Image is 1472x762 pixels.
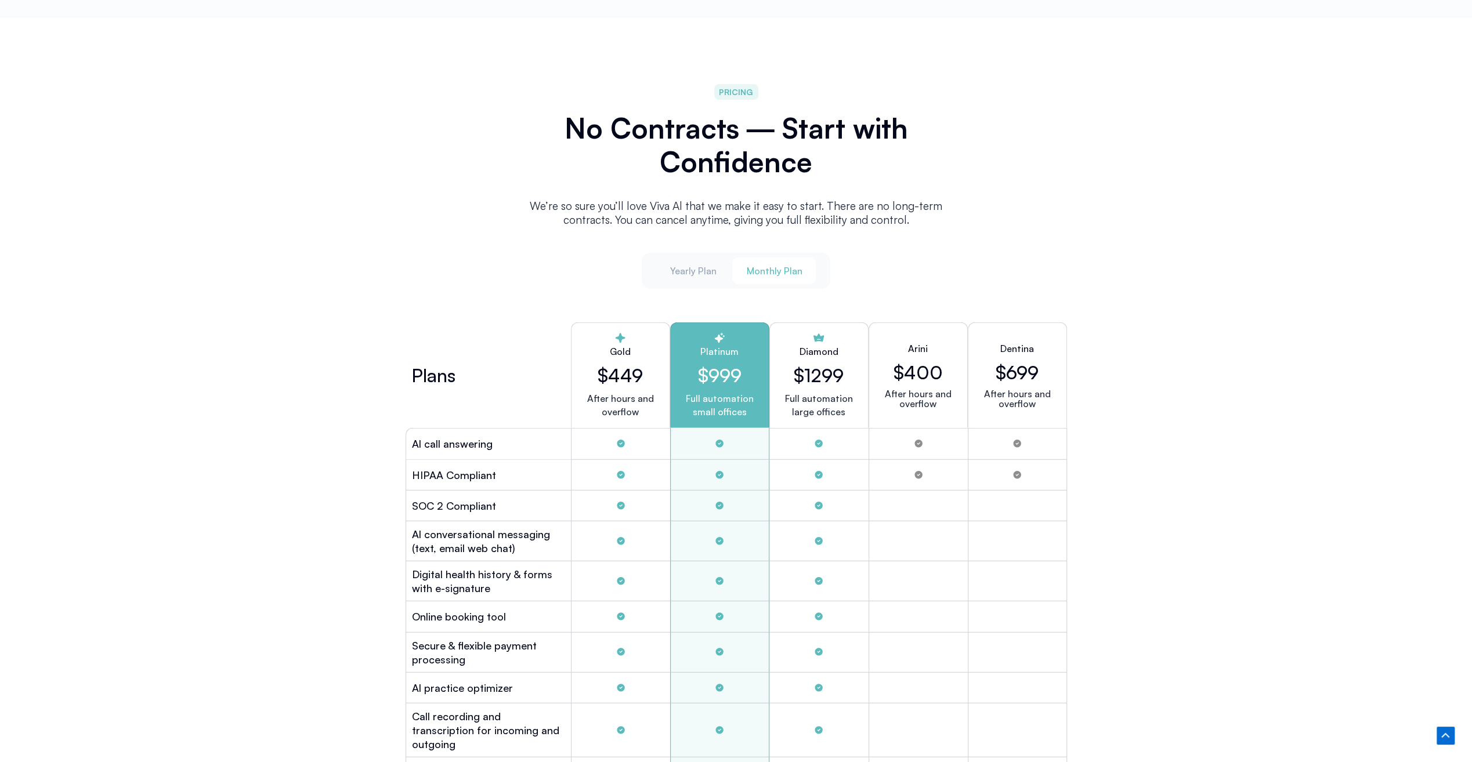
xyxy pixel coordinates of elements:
h2: $699 [996,361,1039,383]
h2: Online booking tool [412,609,506,623]
span: PRICING [719,85,753,99]
h2: No Contracts ― Start with Confidence [516,111,957,179]
h2: Al call answering [412,437,493,451]
p: Full automation large offices [785,392,853,419]
p: Full automation small offices [680,392,759,419]
h2: HIPAA Compliant [412,468,496,482]
h2: Al conversational messaging (text, email web chat) [412,527,565,555]
h2: Al practice optimizer [412,681,513,695]
span: Yearly Plan [670,264,716,277]
h2: Platinum [680,344,759,358]
h2: Secure & flexible payment processing [412,638,565,666]
p: We’re so sure you’ll love Viva Al that we make it easy to start. There are no long-term contracts... [516,199,957,227]
h2: $999 [680,364,759,386]
p: After hours and overflow [581,392,660,419]
h2: Arini [908,342,928,355]
h2: $1299 [794,364,844,386]
h2: Gold [581,344,660,358]
h2: Call recording and transcription for incoming and outgoing [412,709,565,751]
span: Monthly Plan [746,264,802,277]
h2: Digital health history & forms with e-signature [412,567,565,595]
h2: SOC 2 Compliant [412,499,496,513]
h2: $449 [581,364,660,386]
p: After hours and overflow [878,389,958,409]
h2: $400 [894,361,943,383]
h2: Diamond [800,344,838,358]
p: After hours and overflow [978,389,1057,409]
h2: Dentina [1000,342,1034,355]
h2: Plans [411,368,455,382]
